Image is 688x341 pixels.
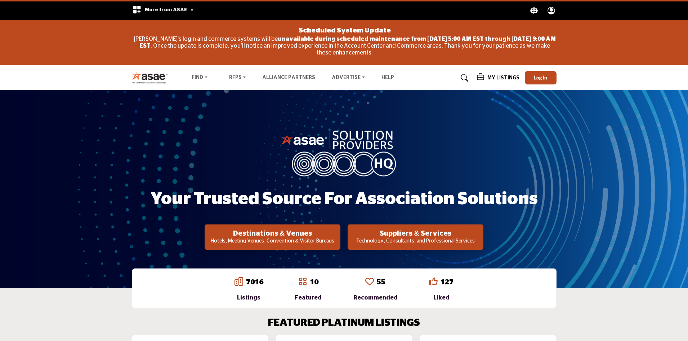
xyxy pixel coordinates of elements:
[350,229,481,238] h2: Suppliers & Services
[429,293,454,302] div: Liked
[348,224,483,250] button: Suppliers & Services Technology, Consultants, and Professional Services
[534,74,547,80] span: Log In
[487,75,519,81] h5: My Listings
[145,7,194,12] span: More from ASAE
[151,188,538,210] h1: Your Trusted Source for Association Solutions
[134,36,556,57] p: [PERSON_NAME]'s login and commerce systems will be . Once the update is complete, you'll notice a...
[477,74,519,82] div: My Listings
[381,75,394,80] a: Help
[295,293,322,302] div: Featured
[128,1,199,20] div: More from ASAE
[327,73,370,83] a: Advertise
[454,72,473,84] a: Search
[429,277,438,286] i: Go to Liked
[377,279,385,286] a: 55
[365,277,374,287] a: Go to Recommended
[132,72,172,84] img: Site Logo
[187,73,213,83] a: Find
[139,36,555,49] strong: unavailable during scheduled maintenance from [DATE] 5:00 AM EST through [DATE] 9:00 AM EST
[441,279,454,286] a: 127
[207,229,338,238] h2: Destinations & Venues
[310,279,318,286] a: 10
[281,129,407,176] img: image
[353,293,398,302] div: Recommended
[268,317,420,329] h2: FEATURED PLATINUM LISTINGS
[525,71,557,84] button: Log In
[134,23,556,36] div: Scheduled System Update
[246,279,263,286] a: 7016
[350,238,481,245] p: Technology, Consultants, and Professional Services
[262,75,315,80] a: Alliance Partners
[234,293,263,302] div: Listings
[224,73,251,83] a: RFPs
[298,277,307,287] a: Go to Featured
[207,238,338,245] p: Hotels, Meeting Venues, Convention & Visitor Bureaus
[205,224,340,250] button: Destinations & Venues Hotels, Meeting Venues, Convention & Visitor Bureaus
